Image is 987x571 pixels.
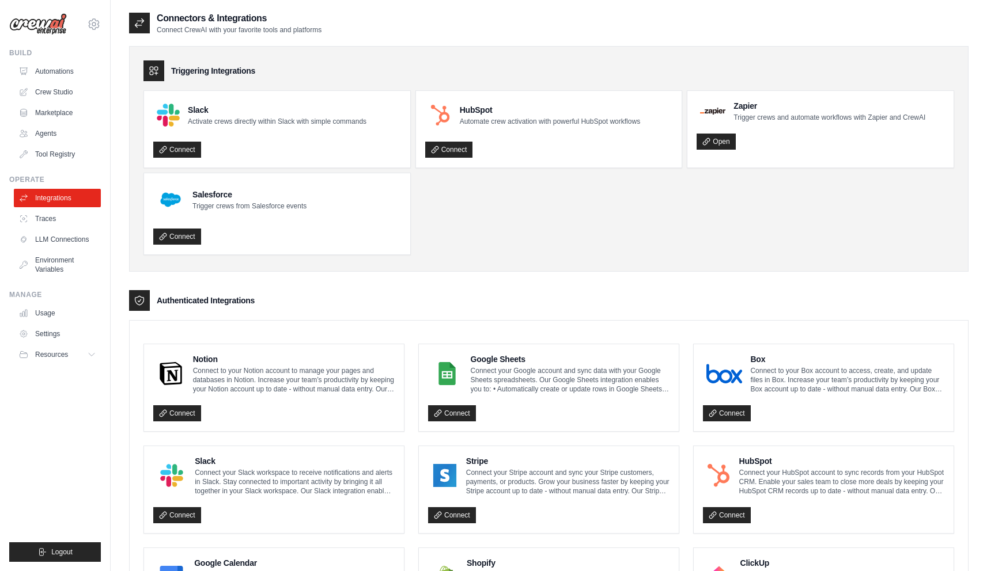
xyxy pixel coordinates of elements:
[14,230,101,249] a: LLM Connections
[193,353,395,365] h4: Notion
[14,104,101,122] a: Marketplace
[466,468,670,496] p: Connect your Stripe account and sync your Stripe customers, payments, or products. Grow your busi...
[432,362,463,385] img: Google Sheets Logo
[193,366,395,394] p: Connect to your Notion account to manage your pages and databases in Notion. Increase your team’s...
[14,83,101,101] a: Crew Studio
[195,468,395,496] p: Connect your Slack workspace to receive notifications and alerts in Slack. Stay connected to impo...
[192,189,307,200] h4: Salesforce
[740,557,944,569] h4: ClickUp
[195,455,395,467] h4: Slack
[9,175,101,184] div: Operate
[706,362,742,385] img: Box Logo
[14,345,101,364] button: Resources
[14,62,101,81] a: Automations
[14,189,101,207] a: Integrations
[429,104,452,127] img: HubSpot Logo
[14,325,101,343] a: Settings
[51,547,73,557] span: Logout
[192,201,307,211] p: Trigger crews from Salesforce events
[171,65,255,77] h3: Triggering Integrations
[428,507,476,523] a: Connect
[697,134,735,150] a: Open
[700,108,725,115] img: Zapier Logo
[14,145,101,163] a: Tool Registry
[750,353,944,365] h4: Box
[703,405,751,421] a: Connect
[157,104,180,127] img: Slack Logo
[9,542,101,562] button: Logout
[14,304,101,322] a: Usage
[460,104,640,116] h4: HubSpot
[153,507,201,523] a: Connect
[466,455,670,467] h4: Stripe
[428,405,476,421] a: Connect
[157,25,322,35] p: Connect CrewAI with your favorite tools and platforms
[432,464,458,487] img: Stripe Logo
[425,142,473,158] a: Connect
[9,13,67,35] img: Logo
[929,516,987,571] iframe: Chat Widget
[467,557,670,569] h4: Shopify
[733,100,925,112] h4: Zapier
[157,362,185,385] img: Notion Logo
[739,455,944,467] h4: HubSpot
[706,464,731,487] img: HubSpot Logo
[739,468,944,496] p: Connect your HubSpot account to sync records from your HubSpot CRM. Enable your sales team to clo...
[188,104,366,116] h4: Slack
[471,366,670,394] p: Connect your Google account and sync data with your Google Sheets spreadsheets. Our Google Sheets...
[703,507,751,523] a: Connect
[153,229,201,245] a: Connect
[157,12,322,25] h2: Connectors & Integrations
[153,405,201,421] a: Connect
[750,366,944,394] p: Connect to your Box account to access, create, and update files in Box. Increase your team’s prod...
[9,48,101,58] div: Build
[14,210,101,228] a: Traces
[14,251,101,279] a: Environment Variables
[153,142,201,158] a: Connect
[35,350,68,359] span: Resources
[471,353,670,365] h4: Google Sheets
[157,295,255,306] h3: Authenticated Integrations
[460,117,640,126] p: Automate crew activation with powerful HubSpot workflows
[9,290,101,299] div: Manage
[188,117,366,126] p: Activate crews directly within Slack with simple commands
[733,113,925,122] p: Trigger crews and automate workflows with Zapier and CrewAI
[157,464,187,487] img: Slack Logo
[157,186,184,214] img: Salesforce Logo
[14,124,101,143] a: Agents
[194,557,395,569] h4: Google Calendar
